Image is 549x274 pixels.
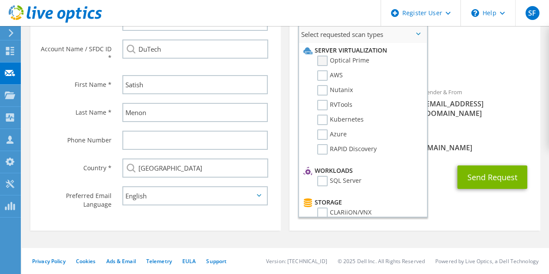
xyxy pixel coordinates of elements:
label: Nutanix [317,85,353,96]
label: Last Name * [39,103,112,117]
label: RVTools [317,100,352,110]
label: Optical Prime [317,56,369,66]
button: Send Request [457,165,527,189]
li: Powered by Live Optics, a Dell Technology [435,257,539,265]
li: Server Virtualization [301,45,422,56]
label: Country * [39,158,112,172]
a: Ads & Email [106,257,136,265]
div: CC & Reply To [289,127,540,157]
li: Version: [TECHNICAL_ID] [266,257,327,265]
li: Workloads [301,165,422,176]
label: RAPID Discovery [317,144,377,155]
label: Kubernetes [317,115,364,125]
label: Azure [317,129,347,140]
div: Requested Collections [289,46,540,79]
li: © 2025 Dell Inc. All Rights Reserved [338,257,425,265]
label: Preferred Email Language [39,186,112,209]
span: Select requested scan types [299,26,427,43]
li: Storage [301,197,422,208]
a: Cookies [76,257,96,265]
div: Sender & From [415,83,540,122]
span: SF [526,6,539,20]
label: CLARiiON/VNX [317,208,371,218]
a: Privacy Policy [32,257,66,265]
a: EULA [182,257,196,265]
label: First Name * [39,75,112,89]
svg: \n [471,9,479,17]
label: SQL Server [317,176,362,186]
label: Account Name / SFDC ID * [39,40,112,62]
a: Support [206,257,227,265]
a: Telemetry [146,257,172,265]
label: Phone Number [39,131,112,145]
label: AWS [317,70,343,81]
div: To [289,83,415,122]
span: [EMAIL_ADDRESS][DOMAIN_NAME] [424,99,532,118]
